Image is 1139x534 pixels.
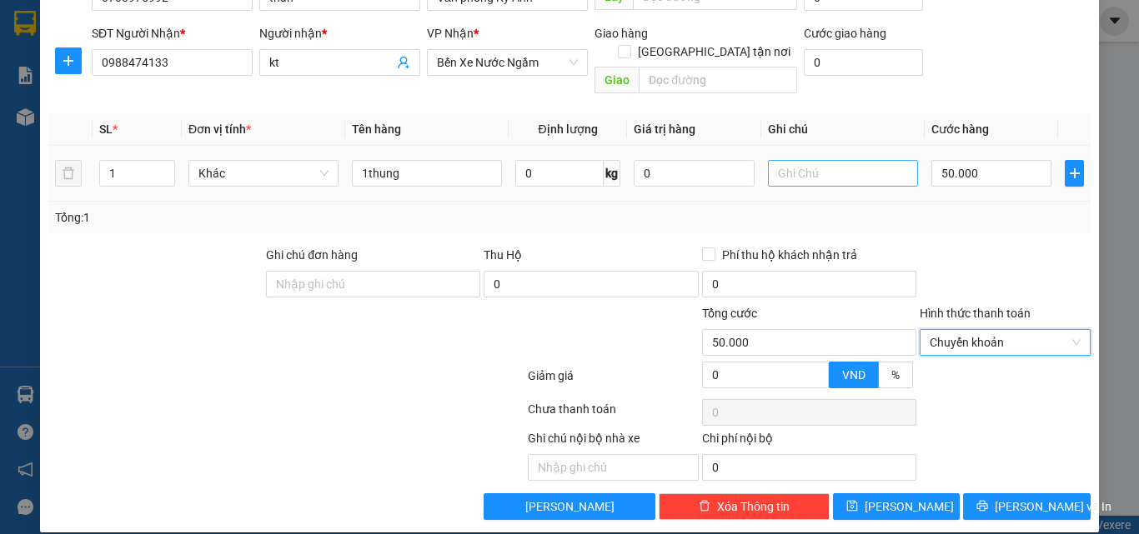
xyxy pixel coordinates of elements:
[842,368,866,382] span: VND
[804,49,923,76] input: Cước giao hàng
[699,500,710,513] span: delete
[525,497,615,516] span: [PERSON_NAME]
[92,24,253,42] div: SĐT Người Nhận
[930,330,1081,355] span: Chuyển khoản
[715,246,864,264] span: Phí thu hộ khách nhận trả
[761,113,925,146] th: Ghi chú
[659,493,830,520] button: deleteXóa Thông tin
[397,56,410,69] span: user-add
[266,248,358,262] label: Ghi chú đơn hàng
[846,500,858,513] span: save
[768,160,918,187] input: Ghi Chú
[931,122,989,136] span: Cước hàng
[188,122,251,136] span: Đơn vị tính
[595,27,648,40] span: Giao hàng
[259,24,420,42] div: Người nhận
[55,47,82,74] button: plus
[976,500,988,513] span: printer
[1066,167,1083,180] span: plus
[1065,160,1084,187] button: plus
[634,160,754,187] input: 0
[56,54,81,67] span: plus
[352,122,401,136] span: Tên hàng
[804,27,886,40] label: Cước giao hàng
[963,493,1091,520] button: printer[PERSON_NAME] và In
[634,122,695,136] span: Giá trị hàng
[427,27,474,40] span: VP Nhận
[526,400,700,429] div: Chưa thanh toán
[484,248,522,262] span: Thu Hộ
[55,160,82,187] button: delete
[833,493,961,520] button: save[PERSON_NAME]
[639,67,797,93] input: Dọc đường
[865,497,954,516] span: [PERSON_NAME]
[891,368,900,382] span: %
[352,160,502,187] input: VD: Bàn, Ghế
[595,67,639,93] span: Giao
[55,208,441,227] div: Tổng: 1
[528,454,699,481] input: Nhập ghi chú
[528,429,699,454] div: Ghi chú nội bộ nhà xe
[631,42,797,61] span: [GEOGRAPHIC_DATA] tận nơi
[484,493,655,520] button: [PERSON_NAME]
[717,497,790,516] span: Xóa Thông tin
[995,497,1111,516] span: [PERSON_NAME] và In
[538,122,597,136] span: Định lượng
[99,122,113,136] span: SL
[920,307,1031,320] label: Hình thức thanh toán
[266,271,480,297] input: Ghi chú đơn hàng
[702,307,757,320] span: Tổng cước
[198,161,329,186] span: Khác
[526,367,700,396] div: Giảm giá
[604,160,620,187] span: kg
[702,429,916,454] div: Chi phí nội bộ
[437,50,578,75] span: Bến Xe Nước Ngầm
